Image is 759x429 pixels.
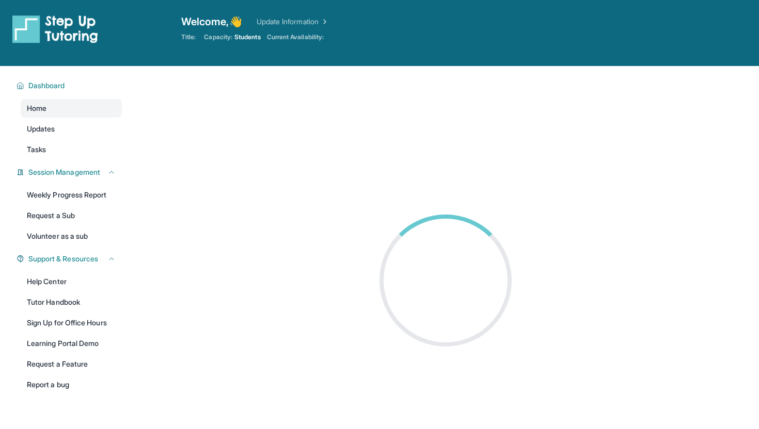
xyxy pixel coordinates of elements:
[181,14,242,29] span: Welcome, 👋
[21,120,122,138] a: Updates
[21,313,122,332] a: Sign Up for Office Hours
[234,33,261,41] span: Students
[319,16,329,27] img: Chevron Right
[12,14,98,43] img: logo
[21,334,122,353] a: Learning Portal Demo
[27,144,46,155] span: Tasks
[21,186,122,204] a: Weekly Progress Report
[27,124,55,134] span: Updates
[28,80,65,91] span: Dashboard
[21,140,122,159] a: Tasks
[204,33,232,41] span: Capacity:
[28,167,100,177] span: Session Management
[24,254,116,264] button: Support & Resources
[21,99,122,118] a: Home
[24,80,116,91] button: Dashboard
[28,254,98,264] span: Support & Resources
[181,33,196,41] span: Title:
[21,227,122,245] a: Volunteer as a sub
[21,293,122,311] a: Tutor Handbook
[27,103,46,113] span: Home
[257,16,329,27] a: Update Information
[21,375,122,394] a: Report a bug
[21,355,122,373] a: Request a Feature
[21,206,122,225] a: Request a Sub
[21,272,122,291] a: Help Center
[267,33,324,41] span: Current Availability:
[24,167,116,177] button: Session Management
